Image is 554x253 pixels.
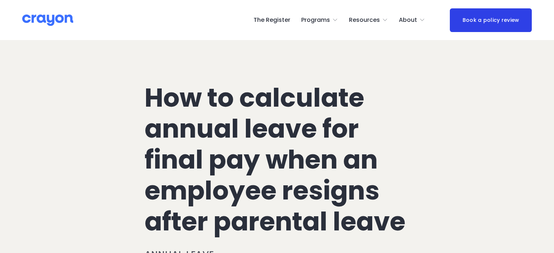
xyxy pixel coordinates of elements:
[399,14,425,26] a: folder dropdown
[301,15,330,25] span: Programs
[349,14,388,26] a: folder dropdown
[450,8,532,32] a: Book a policy review
[22,14,73,27] img: Crayon
[399,15,417,25] span: About
[254,14,290,26] a: The Register
[349,15,380,25] span: Resources
[145,83,410,237] h1: How to calculate annual leave for final pay when an employee resigns after parental leave
[301,14,338,26] a: folder dropdown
